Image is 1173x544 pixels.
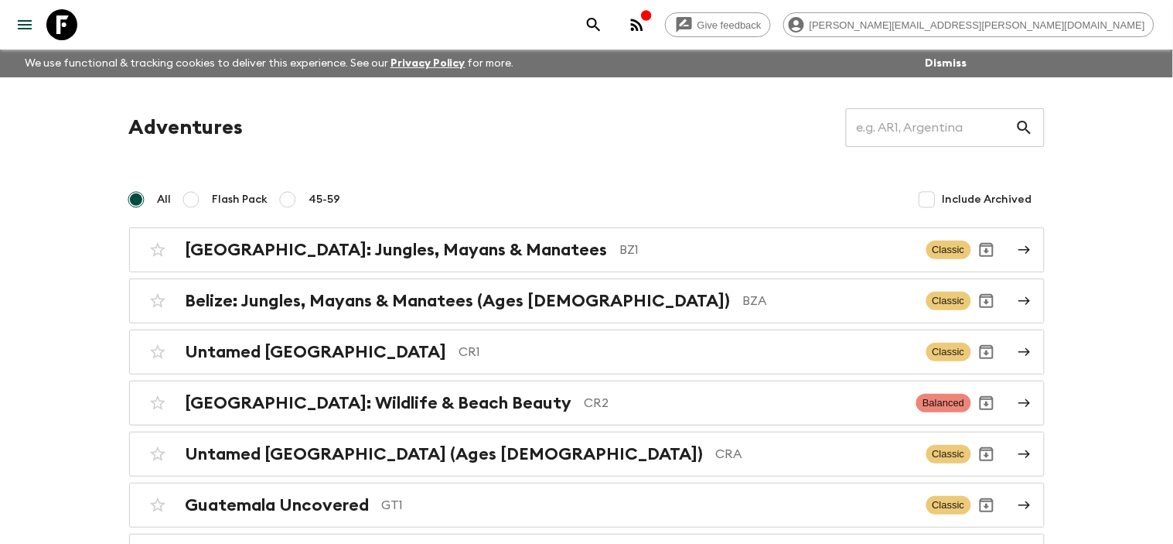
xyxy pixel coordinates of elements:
[578,9,609,40] button: search adventures
[971,234,1002,265] button: Archive
[665,12,771,37] a: Give feedback
[19,50,520,77] p: We use functional & tracking cookies to deliver this experience. See our for more.
[926,292,971,310] span: Classic
[716,445,914,464] p: CRA
[129,228,1045,272] a: [GEOGRAPHIC_DATA]: Jungles, Mayans & ManateesBZ1ClassicArchive
[158,192,172,207] span: All
[783,12,1154,37] div: [PERSON_NAME][EMAIL_ADDRESS][PERSON_NAME][DOMAIN_NAME]
[129,330,1045,375] a: Untamed [GEOGRAPHIC_DATA]CR1ClassicArchive
[129,432,1045,477] a: Untamed [GEOGRAPHIC_DATA] (Ages [DEMOGRAPHIC_DATA])CRAClassicArchive
[129,381,1045,426] a: [GEOGRAPHIC_DATA]: Wildlife & Beach BeautyCR2BalancedArchive
[186,240,608,260] h2: [GEOGRAPHIC_DATA]: Jungles, Mayans & Manatees
[971,337,1002,368] button: Archive
[689,19,770,31] span: Give feedback
[971,388,1002,419] button: Archive
[922,53,971,74] button: Dismiss
[9,9,40,40] button: menu
[382,496,914,515] p: GT1
[213,192,268,207] span: Flash Pack
[926,496,971,515] span: Classic
[971,490,1002,521] button: Archive
[186,291,731,311] h2: Belize: Jungles, Mayans & Manatees (Ages [DEMOGRAPHIC_DATA])
[309,192,341,207] span: 45-59
[585,394,905,412] p: CR2
[926,343,971,361] span: Classic
[129,483,1045,528] a: Guatemala UncoveredGT1ClassicArchive
[186,495,370,515] h2: Guatemala Uncovered
[186,342,447,362] h2: Untamed [GEOGRAPHIC_DATA]
[926,241,971,259] span: Classic
[186,444,704,464] h2: Untamed [GEOGRAPHIC_DATA] (Ages [DEMOGRAPHIC_DATA])
[620,241,914,259] p: BZ1
[129,279,1045,323] a: Belize: Jungles, Mayans & Manatees (Ages [DEMOGRAPHIC_DATA])BZAClassicArchive
[743,292,914,310] p: BZA
[390,58,465,69] a: Privacy Policy
[129,112,244,143] h1: Adventures
[801,19,1154,31] span: [PERSON_NAME][EMAIL_ADDRESS][PERSON_NAME][DOMAIN_NAME]
[916,394,970,412] span: Balanced
[186,393,572,413] h2: [GEOGRAPHIC_DATA]: Wildlife & Beach Beauty
[971,439,1002,470] button: Archive
[926,445,971,464] span: Classic
[943,192,1032,207] span: Include Archived
[971,286,1002,316] button: Archive
[459,343,914,361] p: CR1
[846,106,1015,149] input: e.g. AR1, Argentina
